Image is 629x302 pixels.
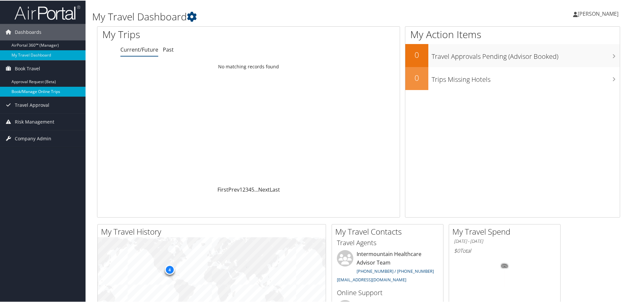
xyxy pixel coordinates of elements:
a: 0Trips Missing Hotels [405,66,620,89]
a: Prev [228,185,239,193]
h3: Trips Missing Hotels [432,71,620,83]
h3: Online Support [337,288,438,297]
h1: My Travel Dashboard [92,9,447,23]
span: … [254,185,258,193]
div: 4 [164,264,174,274]
a: First [217,185,228,193]
span: Book Travel [15,60,40,76]
a: [PERSON_NAME] [573,3,625,23]
h3: Travel Agents [337,238,438,247]
a: [EMAIL_ADDRESS][DOMAIN_NAME] [337,276,406,282]
span: [PERSON_NAME] [578,10,618,17]
span: Dashboards [15,23,41,40]
a: Last [270,185,280,193]
a: 5 [251,185,254,193]
a: Past [163,45,174,53]
h2: My Travel Contacts [335,225,443,237]
a: 2 [242,185,245,193]
a: [PHONE_NUMBER] / [PHONE_NUMBER] [357,267,434,273]
h6: [DATE] - [DATE] [454,238,555,244]
img: airportal-logo.png [14,4,80,20]
span: $0 [454,246,460,254]
h2: 0 [405,49,428,60]
a: 1 [239,185,242,193]
h1: My Trips [102,27,269,41]
span: Company Admin [15,130,51,146]
a: 4 [248,185,251,193]
a: Next [258,185,270,193]
span: Travel Approval [15,96,49,113]
h6: Total [454,246,555,254]
h2: My Travel History [101,225,326,237]
a: 0Travel Approvals Pending (Advisor Booked) [405,43,620,66]
li: Intermountain Healthcare Advisor Team [334,249,441,285]
td: No matching records found [97,60,400,72]
a: Current/Future [120,45,158,53]
a: 3 [245,185,248,193]
h2: 0 [405,72,428,83]
span: Risk Management [15,113,54,129]
h1: My Action Items [405,27,620,41]
h3: Travel Approvals Pending (Advisor Booked) [432,48,620,60]
tspan: 0% [502,264,507,267]
h2: My Travel Spend [452,225,560,237]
